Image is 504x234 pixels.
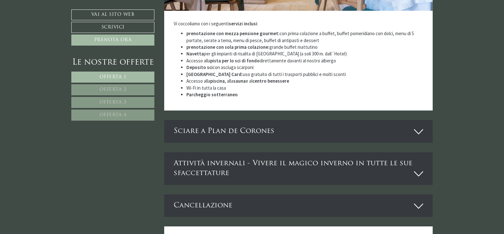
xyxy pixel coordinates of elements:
[186,64,423,71] li: con asciuga scarponi
[100,75,126,79] span: Offerta 1
[5,17,87,35] div: Buon giorno, come possiamo aiutarla?
[186,85,423,91] li: Wi-Fi in tutta la casa
[174,20,423,27] p: Vi coccoliamo con i seguenti :
[186,71,243,77] strong: [GEOGRAPHIC_DATA] Card:
[100,113,126,117] span: Offerta 4
[164,152,433,185] div: Attività invernali - Vivere il magico inverno in tutte le sue sfaccettature
[186,64,213,70] strong: Deposito sci
[186,30,280,36] strong: prenotazione con mezza pensione gourmet:
[215,167,250,178] button: Invia
[210,78,225,84] strong: piscina
[186,44,269,50] strong: prenotazione con sola prima colazione:
[71,22,154,33] a: Scrivici
[10,29,84,34] small: 18:19
[186,44,423,50] li: grande buffet mattutino
[186,71,423,78] li: uso gratuito di tutti i trasporti pubblici e molti sconti
[252,78,289,84] strong: centro benessere
[186,50,423,57] li: per gli impianti di risalita di [GEOGRAPHIC_DATA] (a soli 300 m. dall´Hotel)
[164,194,433,217] div: Cancellazione
[233,78,246,84] strong: sauna
[100,87,126,92] span: Offerta 2
[71,57,154,68] div: Le nostre offerte
[10,18,84,23] div: Montis – Active Nature Spa
[71,9,154,20] a: Vai al sito web
[164,120,433,142] div: Sciare a Plan de Corones
[210,58,260,64] strong: pista per lo sci di fondo
[186,51,204,57] strong: Navetta
[186,78,423,84] li: Accesso alla , alla e al
[71,35,154,46] a: Prenota ora
[186,57,423,64] li: Accesso alla direttamente davanti al nostro albergo
[100,100,126,105] span: Offerta 3
[229,21,257,27] strong: servizi inclusi
[186,92,238,98] strong: Parcheggio sotterraneo
[113,5,137,15] div: lunedì
[186,30,423,44] li: con prima colazione a buffet, buffet pomeridiano con dolci, menu di 5 portate, serate a tema, men...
